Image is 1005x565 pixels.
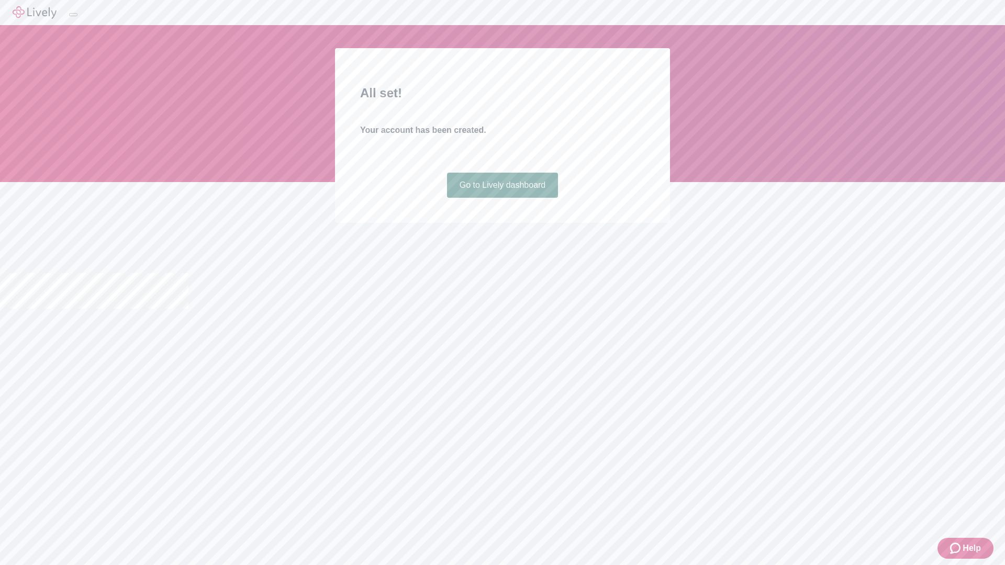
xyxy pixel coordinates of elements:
[963,542,981,555] span: Help
[13,6,57,19] img: Lively
[360,84,645,103] h2: All set!
[950,542,963,555] svg: Zendesk support icon
[447,173,559,198] a: Go to Lively dashboard
[937,538,993,559] button: Zendesk support iconHelp
[360,124,645,137] h4: Your account has been created.
[69,13,77,16] button: Log out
